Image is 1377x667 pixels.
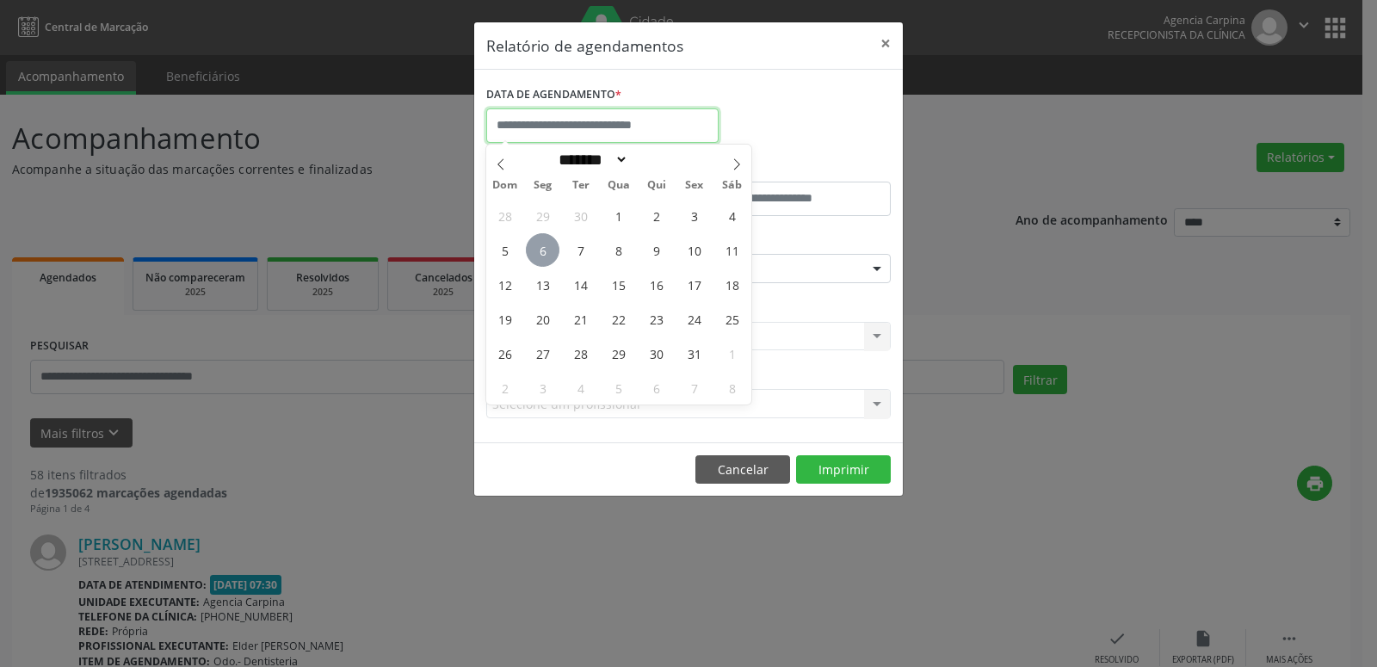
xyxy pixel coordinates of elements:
[677,268,711,301] span: Outubro 17, 2025
[602,268,635,301] span: Outubro 15, 2025
[526,337,559,370] span: Outubro 27, 2025
[488,268,522,301] span: Outubro 12, 2025
[602,302,635,336] span: Outubro 22, 2025
[676,180,713,191] span: Sex
[488,371,522,405] span: Novembro 2, 2025
[628,151,685,169] input: Year
[677,337,711,370] span: Outubro 31, 2025
[526,233,559,267] span: Outubro 6, 2025
[639,233,673,267] span: Outubro 9, 2025
[564,302,597,336] span: Outubro 21, 2025
[638,180,676,191] span: Qui
[677,302,711,336] span: Outubro 24, 2025
[488,233,522,267] span: Outubro 5, 2025
[639,371,673,405] span: Novembro 6, 2025
[677,199,711,232] span: Outubro 3, 2025
[600,180,638,191] span: Qua
[695,455,790,485] button: Cancelar
[796,455,891,485] button: Imprimir
[715,233,749,267] span: Outubro 11, 2025
[713,180,751,191] span: Sáb
[602,337,635,370] span: Outubro 29, 2025
[486,34,683,57] h5: Relatório de agendamentos
[602,371,635,405] span: Novembro 5, 2025
[524,180,562,191] span: Seg
[639,268,673,301] span: Outubro 16, 2025
[693,155,891,182] label: ATÉ
[486,180,524,191] span: Dom
[526,302,559,336] span: Outubro 20, 2025
[677,371,711,405] span: Novembro 7, 2025
[639,199,673,232] span: Outubro 2, 2025
[488,199,522,232] span: Setembro 28, 2025
[602,199,635,232] span: Outubro 1, 2025
[868,22,903,65] button: Close
[564,337,597,370] span: Outubro 28, 2025
[677,233,711,267] span: Outubro 10, 2025
[564,199,597,232] span: Setembro 30, 2025
[553,151,628,169] select: Month
[488,337,522,370] span: Outubro 26, 2025
[526,199,559,232] span: Setembro 29, 2025
[526,268,559,301] span: Outubro 13, 2025
[488,302,522,336] span: Outubro 19, 2025
[715,371,749,405] span: Novembro 8, 2025
[715,199,749,232] span: Outubro 4, 2025
[602,233,635,267] span: Outubro 8, 2025
[715,337,749,370] span: Novembro 1, 2025
[564,233,597,267] span: Outubro 7, 2025
[564,268,597,301] span: Outubro 14, 2025
[639,337,673,370] span: Outubro 30, 2025
[715,268,749,301] span: Outubro 18, 2025
[639,302,673,336] span: Outubro 23, 2025
[562,180,600,191] span: Ter
[564,371,597,405] span: Novembro 4, 2025
[526,371,559,405] span: Novembro 3, 2025
[715,302,749,336] span: Outubro 25, 2025
[486,82,621,108] label: DATA DE AGENDAMENTO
